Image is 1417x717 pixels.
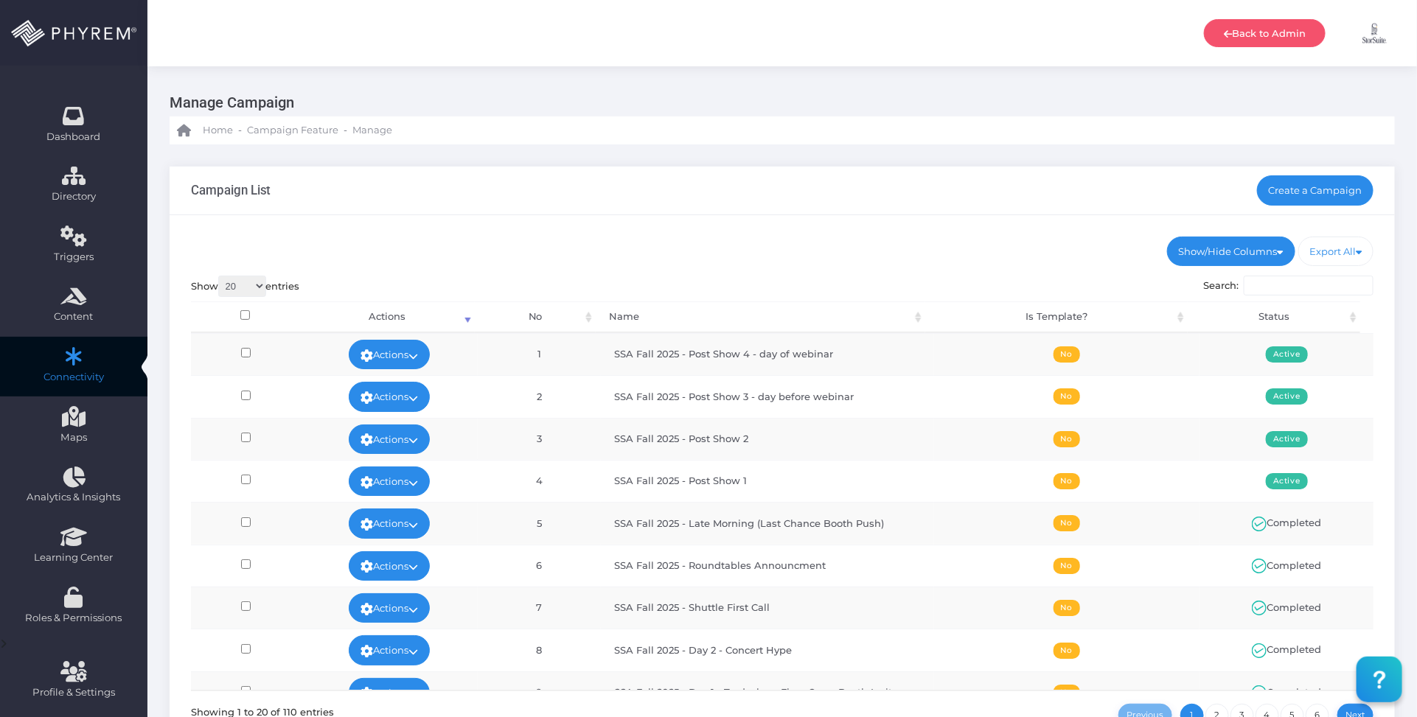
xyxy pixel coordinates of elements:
span: Active [1266,346,1308,363]
span: Active [1266,388,1308,405]
a: Campaign Feature [247,116,338,144]
span: Campaign Feature [247,123,338,138]
a: Manage [352,116,392,144]
label: Search: [1204,276,1374,296]
h3: Campaign List [191,183,271,197]
span: Completed [1252,601,1321,613]
img: ic_active.svg [1252,559,1267,573]
li: - [236,123,244,138]
li: - [341,123,349,138]
span: No [1054,388,1080,405]
td: SSA Fall 2025 - Shuttle First Call [601,587,934,629]
a: Home [177,116,233,144]
a: Actions [349,593,430,623]
a: Actions [349,635,430,665]
td: SSA Fall 2025 - Post Show 4 - day of webinar [601,333,934,375]
span: Completed [1252,643,1321,655]
span: No [1054,346,1080,363]
a: Back to Admin [1204,19,1326,47]
input: Search: [1244,276,1374,296]
td: SSA Fall 2025 - Late Morning (Last Chance Booth Push) [601,502,934,544]
span: No [1054,643,1080,659]
span: Learning Center [10,550,138,565]
span: Maps [60,430,87,445]
img: ic_active.svg [1252,685,1267,700]
span: No [1054,600,1080,616]
span: Directory [10,189,138,204]
img: ic_active.svg [1252,517,1267,531]
span: Triggers [10,250,138,265]
img: ic_active.svg [1252,643,1267,658]
td: 1 [478,333,600,375]
td: 2 [478,375,600,417]
img: ic_active.svg [1252,601,1267,615]
span: Analytics & Insights [10,490,138,505]
td: SSA Fall 2025 - Day 2 - Concert Hype [601,629,934,671]
span: Active [1266,431,1308,447]
td: 8 [478,629,600,671]
span: Connectivity [10,370,138,385]
td: 7 [478,587,600,629]
td: SSA Fall 2025 - Post Show 1 [601,460,934,502]
span: Roles & Permissions [10,611,138,626]
th: Name: activate to sort column ascending [596,301,925,333]
td: 4 [478,460,600,502]
a: Actions [349,551,430,581]
td: 6 [478,545,600,587]
a: Actions [349,382,430,411]
a: Show/Hide Columns [1167,237,1295,266]
h3: Manage Campaign [170,88,1384,116]
span: Completed [1252,686,1321,698]
select: Showentries [218,276,266,297]
a: Actions [349,424,430,454]
td: 5 [478,502,600,544]
a: Actions [349,508,430,538]
span: No [1054,431,1080,447]
span: No [1054,685,1080,701]
td: SSA Fall 2025 - Day 1 - Tradeshow Floor Open Booth Invite [601,671,934,713]
a: Actions [349,340,430,369]
td: 9 [478,671,600,713]
span: No [1054,473,1080,489]
span: No [1054,558,1080,574]
td: SSA Fall 2025 - Roundtables Announcment [601,545,934,587]
th: Status: activate to sort column ascending [1188,301,1360,333]
th: Actions [299,301,475,333]
a: Actions [349,678,430,707]
td: SSA Fall 2025 - Post Show 2 [601,418,934,460]
th: Is Template?: activate to sort column ascending [925,301,1188,333]
td: SSA Fall 2025 - Post Show 3 - day before webinar [601,375,934,417]
span: No [1054,515,1080,531]
span: Dashboard [47,130,101,144]
a: Export All [1298,237,1374,266]
span: Home [203,123,233,138]
a: Create a Campaign [1257,175,1374,205]
span: Manage [352,123,392,138]
span: Content [10,309,138,324]
span: Completed [1252,559,1321,571]
label: Show entries [191,276,300,297]
td: 3 [478,418,600,460]
span: Profile & Settings [32,685,115,700]
span: Completed [1252,517,1321,528]
span: Active [1266,473,1308,489]
a: Actions [349,466,430,496]
th: No: activate to sort column ascending [475,301,596,333]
